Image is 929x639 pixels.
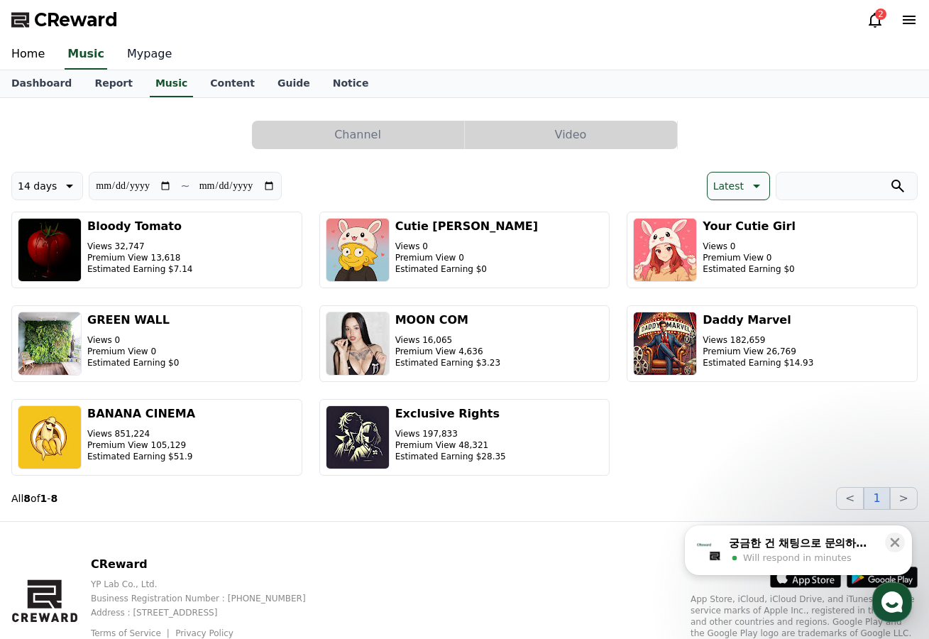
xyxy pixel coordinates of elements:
a: Report [83,70,144,97]
p: Views 851,224 [87,428,195,439]
p: Estimated Earning $28.35 [395,451,506,462]
p: Estimated Earning $0 [703,263,796,275]
p: YP Lab Co., Ltd. [91,579,329,590]
p: Premium View 4,636 [395,346,500,357]
img: Exclusive Rights [326,405,390,469]
strong: 1 [40,493,48,504]
a: Music [150,70,193,97]
p: Views 182,659 [703,334,813,346]
button: 14 days [11,172,83,200]
h3: Exclusive Rights [395,405,506,422]
h3: Your Cutie Girl [703,218,796,235]
a: Mypage [116,40,183,70]
button: GREEN WALL Views 0 Premium View 0 Estimated Earning $0 [11,305,302,382]
img: BANANA CINEMA [18,405,82,469]
strong: 8 [50,493,57,504]
span: Home [36,471,61,483]
a: Notice [321,70,380,97]
img: Your Cutie Girl [633,218,697,282]
img: MOON COM [326,312,390,376]
span: CReward [34,9,118,31]
a: Terms of Service [91,628,172,638]
button: BANANA CINEMA Views 851,224 Premium View 105,129 Estimated Earning $51.9 [11,399,302,476]
a: Settings [183,450,273,486]
p: Premium View 48,321 [395,439,506,451]
a: Content [199,70,266,97]
p: Estimated Earning $51.9 [87,451,195,462]
a: Video [465,121,678,149]
button: 1 [864,487,889,510]
p: Views 16,065 [395,334,500,346]
a: CReward [11,9,118,31]
p: Premium View 26,769 [703,346,813,357]
h3: Bloody Tomato [87,218,192,235]
h3: BANANA CINEMA [87,405,195,422]
p: 14 days [18,176,57,196]
button: Cutie [PERSON_NAME] Views 0 Premium View 0 Estimated Earning $0 [319,212,610,288]
h3: MOON COM [395,312,500,329]
p: Views 0 [703,241,796,252]
p: Premium View 0 [395,252,538,263]
p: Estimated Earning $7.14 [87,263,192,275]
p: Estimated Earning $14.93 [703,357,813,368]
p: App Store, iCloud, iCloud Drive, and iTunes Store are service marks of Apple Inc., registered in ... [691,594,918,639]
p: Views 0 [87,334,179,346]
button: Daddy Marvel Views 182,659 Premium View 26,769 Estimated Earning $14.93 [627,305,918,382]
p: Views 197,833 [395,428,506,439]
button: Bloody Tomato Views 32,747 Premium View 13,618 Estimated Earning $7.14 [11,212,302,288]
span: Settings [210,471,245,483]
p: Business Registration Number : [PHONE_NUMBER] [91,593,329,604]
p: Latest [713,176,744,196]
a: Channel [252,121,465,149]
p: Estimated Earning $0 [395,263,538,275]
a: 2 [867,11,884,28]
a: Music [65,40,107,70]
button: > [890,487,918,510]
p: Premium View 105,129 [87,439,195,451]
p: ~ [180,177,189,195]
p: All of - [11,491,57,506]
button: Your Cutie Girl Views 0 Premium View 0 Estimated Earning $0 [627,212,918,288]
p: Premium View 0 [87,346,179,357]
h3: Daddy Marvel [703,312,813,329]
a: Privacy Policy [175,628,233,638]
p: Premium View 13,618 [87,252,192,263]
strong: 8 [23,493,31,504]
img: Bloody Tomato [18,218,82,282]
a: Messages [94,450,183,486]
p: Estimated Earning $0 [87,357,179,368]
div: 2 [875,9,886,20]
p: Views 0 [395,241,538,252]
p: CReward [91,556,329,573]
button: Latest [707,172,770,200]
a: Home [4,450,94,486]
img: GREEN WALL [18,312,82,376]
h3: GREEN WALL [87,312,179,329]
button: Video [465,121,677,149]
p: Address : [STREET_ADDRESS] [91,607,329,618]
button: Channel [252,121,464,149]
span: Messages [118,472,160,484]
button: Exclusive Rights Views 197,833 Premium View 48,321 Estimated Earning $28.35 [319,399,610,476]
p: Views 32,747 [87,241,192,252]
h3: Cutie [PERSON_NAME] [395,218,538,235]
a: Guide [266,70,321,97]
p: Estimated Earning $3.23 [395,357,500,368]
p: Premium View 0 [703,252,796,263]
img: Daddy Marvel [633,312,697,376]
button: MOON COM Views 16,065 Premium View 4,636 Estimated Earning $3.23 [319,305,610,382]
button: < [836,487,864,510]
img: Cutie Lisa [326,218,390,282]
